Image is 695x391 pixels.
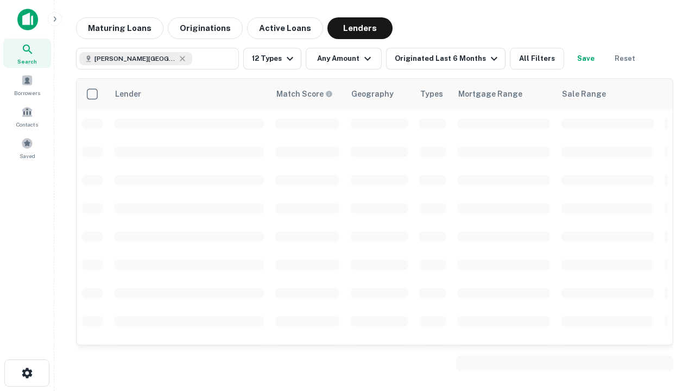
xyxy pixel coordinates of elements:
a: Search [3,39,51,68]
span: Contacts [16,120,38,129]
button: Any Amount [306,48,382,70]
div: Geography [351,87,394,100]
th: Mortgage Range [452,79,555,109]
button: Maturing Loans [76,17,163,39]
div: Sale Range [562,87,606,100]
button: Reset [608,48,642,70]
a: Saved [3,133,51,162]
div: Types [420,87,443,100]
span: Saved [20,152,35,160]
button: Originated Last 6 Months [386,48,506,70]
span: Search [17,57,37,66]
th: Capitalize uses an advanced AI algorithm to match your search with the best lender. The match sco... [270,79,345,109]
iframe: Chat Widget [641,304,695,356]
th: Geography [345,79,414,109]
h6: Match Score [276,88,331,100]
button: Save your search to get updates of matches that match your search criteria. [568,48,603,70]
button: Lenders [327,17,393,39]
div: Mortgage Range [458,87,522,100]
div: Capitalize uses an advanced AI algorithm to match your search with the best lender. The match sco... [276,88,333,100]
th: Sale Range [555,79,659,109]
div: Originated Last 6 Months [395,52,501,65]
button: All Filters [510,48,564,70]
div: Lender [115,87,141,100]
button: Active Loans [247,17,323,39]
th: Types [414,79,452,109]
span: Borrowers [14,89,40,97]
img: capitalize-icon.png [17,9,38,30]
button: Originations [168,17,243,39]
button: 12 Types [243,48,301,70]
a: Borrowers [3,70,51,99]
th: Lender [109,79,270,109]
span: [PERSON_NAME][GEOGRAPHIC_DATA], [GEOGRAPHIC_DATA] [94,54,176,64]
a: Contacts [3,102,51,131]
